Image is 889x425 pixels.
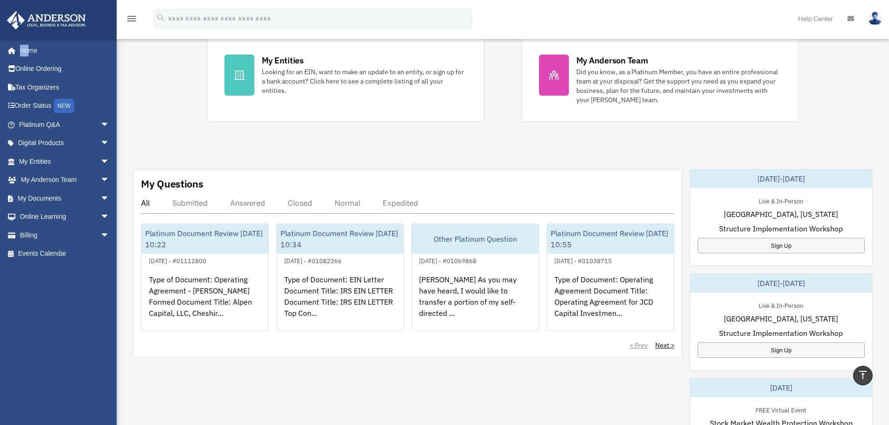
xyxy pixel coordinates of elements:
div: [DATE] - #01038715 [547,255,619,265]
span: arrow_drop_down [100,152,119,171]
div: Other Platinum Question [412,224,539,254]
div: [DATE] - #01069868 [412,255,484,265]
a: Events Calendar [7,244,124,263]
span: arrow_drop_down [100,171,119,190]
a: Billingarrow_drop_down [7,226,124,244]
div: Type of Document: Operating Agreement Document Title: Operating Agreement for JCD Capital Investm... [547,266,674,339]
a: Sign Up [698,342,865,358]
div: Closed [287,198,312,208]
span: Structure Implementation Workshop [719,327,843,339]
img: User Pic [868,12,882,25]
a: Tax Organizers [7,78,124,97]
div: Type of Document: Operating Agreement - [PERSON_NAME] Formed Document Title: Alpen Capital, LLC, ... [141,266,268,339]
a: My Documentsarrow_drop_down [7,189,124,208]
div: Looking for an EIN, want to make an update to an entity, or sign up for a bank account? Click her... [262,67,467,95]
a: Platinum Document Review [DATE] 10:55[DATE] - #01038715Type of Document: Operating Agreement Docu... [546,223,674,331]
a: Online Ordering [7,60,124,78]
div: My Entities [262,55,304,66]
div: Submitted [172,198,208,208]
a: My Entitiesarrow_drop_down [7,152,124,171]
div: My Questions [141,177,203,191]
span: Structure Implementation Workshop [719,223,843,234]
div: [DATE]-[DATE] [690,169,872,188]
a: Home [7,41,119,60]
a: vertical_align_top [853,366,873,385]
div: Live & In-Person [751,300,811,310]
div: Platinum Document Review [DATE] 10:34 [277,224,404,254]
div: FREE Virtual Event [748,404,814,414]
div: Type of Document: EIN Letter Document Title: IRS EIN LETTER Document Title: IRS EIN LETTER Top Co... [277,266,404,339]
span: arrow_drop_down [100,226,119,245]
div: [DATE]-[DATE] [690,274,872,293]
div: Platinum Document Review [DATE] 10:22 [141,224,268,254]
a: Online Learningarrow_drop_down [7,208,124,226]
span: [GEOGRAPHIC_DATA], [US_STATE] [724,313,838,324]
div: [DATE] - #01112800 [141,255,214,265]
div: Answered [230,198,265,208]
a: My Anderson Teamarrow_drop_down [7,171,124,189]
div: [PERSON_NAME] As you may have heard, I would like to transfer a portion of my self-directed ... [412,266,539,339]
span: arrow_drop_down [100,134,119,153]
a: Platinum Document Review [DATE] 10:34[DATE] - #01082266Type of Document: EIN Letter Document Titl... [276,223,404,331]
a: Platinum Q&Aarrow_drop_down [7,115,124,134]
div: Normal [335,198,360,208]
div: [DATE] [690,378,872,397]
a: Other Platinum Question[DATE] - #01069868[PERSON_NAME] As you may have heard, I would like to tra... [411,223,539,331]
a: Next > [655,341,674,350]
a: menu [126,16,137,24]
a: Digital Productsarrow_drop_down [7,134,124,153]
span: [GEOGRAPHIC_DATA], [US_STATE] [724,209,838,220]
a: Sign Up [698,238,865,253]
span: arrow_drop_down [100,189,119,208]
img: Anderson Advisors Platinum Portal [4,11,89,29]
div: NEW [54,99,74,113]
div: Expedited [383,198,418,208]
div: Platinum Document Review [DATE] 10:55 [547,224,674,254]
a: My Anderson Team Did you know, as a Platinum Member, you have an entire professional team at your... [522,37,799,122]
div: My Anderson Team [576,55,648,66]
span: arrow_drop_down [100,208,119,227]
a: Order StatusNEW [7,97,124,116]
div: Live & In-Person [751,195,811,205]
span: arrow_drop_down [100,115,119,134]
i: search [156,13,166,23]
div: [DATE] - #01082266 [277,255,349,265]
div: All [141,198,150,208]
i: menu [126,13,137,24]
i: vertical_align_top [857,369,868,381]
div: Did you know, as a Platinum Member, you have an entire professional team at your disposal? Get th... [576,67,782,105]
a: My Entities Looking for an EIN, want to make an update to an entity, or sign up for a bank accoun... [207,37,484,122]
a: Platinum Document Review [DATE] 10:22[DATE] - #01112800Type of Document: Operating Agreement - [P... [141,223,269,331]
